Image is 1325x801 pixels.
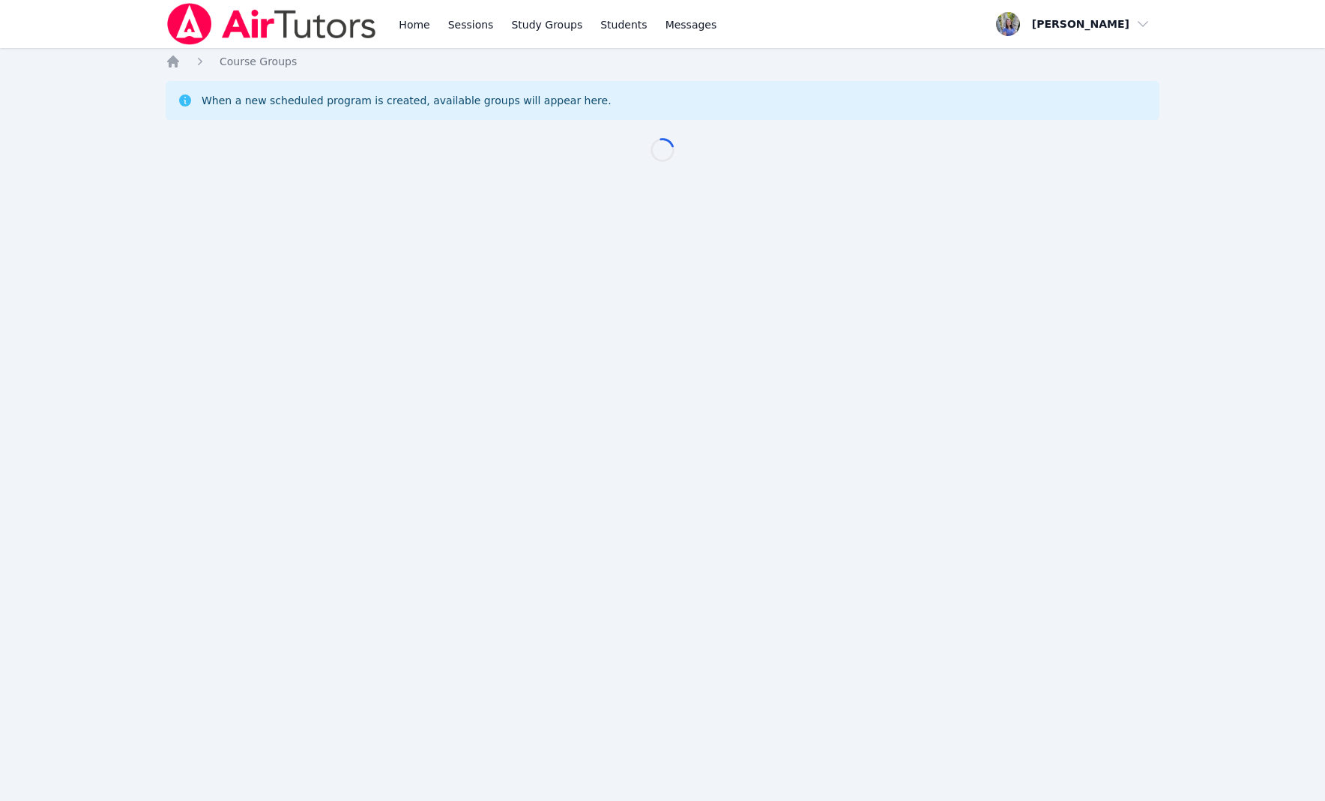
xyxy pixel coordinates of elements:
span: Messages [665,17,717,32]
img: Air Tutors [166,3,378,45]
nav: Breadcrumb [166,54,1159,69]
a: Course Groups [220,54,297,69]
div: When a new scheduled program is created, available groups will appear here. [202,93,612,108]
span: Course Groups [220,55,297,67]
